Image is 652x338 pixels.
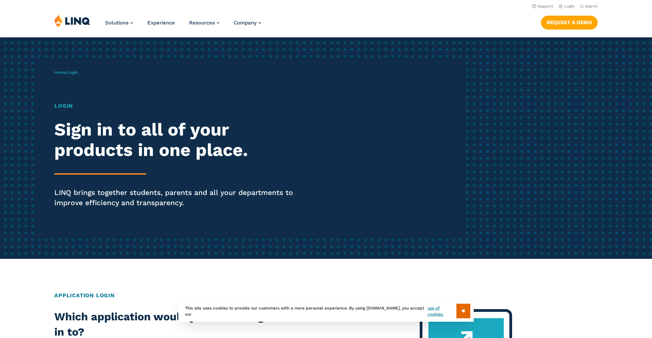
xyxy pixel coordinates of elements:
[54,70,66,75] a: Home
[580,4,598,9] button: Open Search Bar
[428,305,456,317] a: use of cookies.
[68,70,78,75] span: Login
[585,4,598,8] span: Search
[559,4,575,8] a: Login
[54,120,306,160] h2: Sign in to all of your products in one place.
[54,188,306,208] p: LINQ brings together students, parents and all your departments to improve efficiency and transpa...
[105,20,133,26] a: Solutions
[147,20,175,26] a: Experience
[54,14,90,27] img: LINQ | K‑12 Software
[541,14,598,29] nav: Button Navigation
[105,14,261,37] nav: Primary Navigation
[105,20,129,26] span: Solutions
[541,16,598,29] a: Request a Demo
[234,20,257,26] span: Company
[54,291,598,300] h2: Application Login
[189,20,215,26] span: Resources
[178,300,474,322] div: This site uses cookies to provide our customers with a more personal experience. By using [DOMAIN...
[189,20,219,26] a: Resources
[532,4,553,8] a: Support
[54,70,78,75] span: /
[54,102,306,110] h1: Login
[234,20,261,26] a: Company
